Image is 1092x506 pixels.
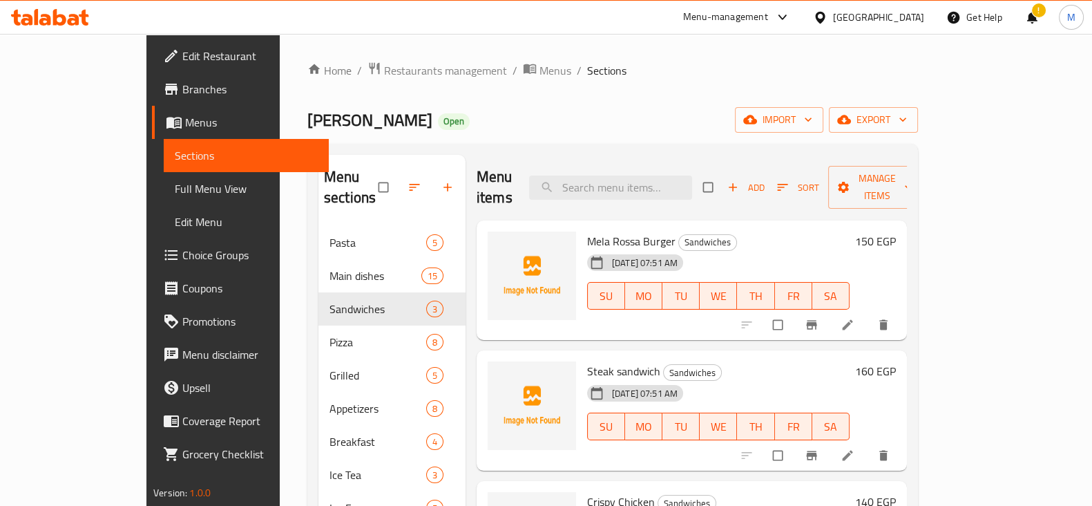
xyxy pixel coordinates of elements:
[329,367,426,384] span: Grilled
[780,286,807,306] span: FR
[152,438,329,471] a: Grocery Checklist
[329,433,426,450] span: Breakfast
[705,286,731,306] span: WE
[182,247,318,263] span: Choice Groups
[152,338,329,371] a: Menu disclaimer
[662,413,700,440] button: TU
[829,107,918,133] button: export
[631,417,657,437] span: MO
[678,234,737,251] div: Sandwiches
[488,232,576,320] img: Mela Rossa Burger
[152,39,329,73] a: Edit Restaurant
[152,238,329,272] a: Choice Groups
[152,106,329,139] a: Menus
[765,442,794,469] span: Select to update
[587,361,660,382] span: Steak sandwich
[743,417,769,437] span: TH
[164,172,329,205] a: Full Menu View
[855,232,896,251] h6: 150 EGP
[427,336,443,349] span: 8
[695,174,724,200] span: Select section
[796,310,830,340] button: Branch-specific-item
[367,62,507,79] a: Restaurants management
[189,484,211,502] span: 1.0.0
[724,177,768,198] button: Add
[587,231,676,252] span: Mela Rossa Burger
[587,282,625,310] button: SU
[152,371,329,404] a: Upsell
[426,334,443,350] div: items
[839,170,915,205] span: Manage items
[818,286,844,306] span: SA
[705,417,731,437] span: WE
[523,62,571,79] a: Menus
[384,62,507,79] span: Restaurants management
[529,176,692,200] input: search
[746,111,812,129] span: import
[427,303,443,316] span: 3
[329,400,426,417] div: Appetizers
[329,467,426,483] span: Ice Tea
[668,417,694,437] span: TU
[182,413,318,429] span: Coverage Report
[307,62,918,79] nav: breadcrumb
[318,425,466,458] div: Breakfast4
[426,301,443,317] div: items
[175,180,318,197] span: Full Menu View
[625,413,662,440] button: MO
[663,364,722,381] div: Sandwiches
[780,417,807,437] span: FR
[329,234,426,251] span: Pasta
[737,413,774,440] button: TH
[152,272,329,305] a: Coupons
[593,286,620,306] span: SU
[775,282,812,310] button: FR
[765,312,794,338] span: Select to update
[318,359,466,392] div: Grilled5
[737,282,774,310] button: TH
[422,270,443,283] span: 15
[662,282,700,310] button: TU
[438,113,470,130] div: Open
[357,62,362,79] li: /
[679,234,736,250] span: Sandwiches
[427,369,443,382] span: 5
[427,435,443,449] span: 4
[318,458,466,491] div: Ice Tea3
[664,365,721,381] span: Sandwiches
[683,9,768,26] div: Menu-management
[727,180,765,196] span: Add
[318,226,466,259] div: Pasta5
[743,286,769,306] span: TH
[868,440,901,471] button: delete
[175,214,318,230] span: Edit Menu
[828,166,926,209] button: Manage items
[606,256,683,270] span: [DATE] 07:51 AM
[735,107,823,133] button: import
[426,433,443,450] div: items
[577,62,582,79] li: /
[164,139,329,172] a: Sections
[329,301,426,317] span: Sandwiches
[426,367,443,384] div: items
[777,180,819,196] span: Sort
[182,379,318,396] span: Upsell
[868,310,901,340] button: delete
[724,177,768,198] span: Add item
[700,282,737,310] button: WE
[152,73,329,106] a: Branches
[427,402,443,415] span: 8
[153,484,187,502] span: Version:
[318,392,466,425] div: Appetizers8
[438,115,470,127] span: Open
[668,286,694,306] span: TU
[307,104,432,135] span: [PERSON_NAME]
[818,417,844,437] span: SA
[1067,10,1075,25] span: M
[318,259,466,292] div: Main dishes15
[812,413,850,440] button: SA
[318,326,466,359] div: Pizza8
[488,362,576,450] img: Steak sandwich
